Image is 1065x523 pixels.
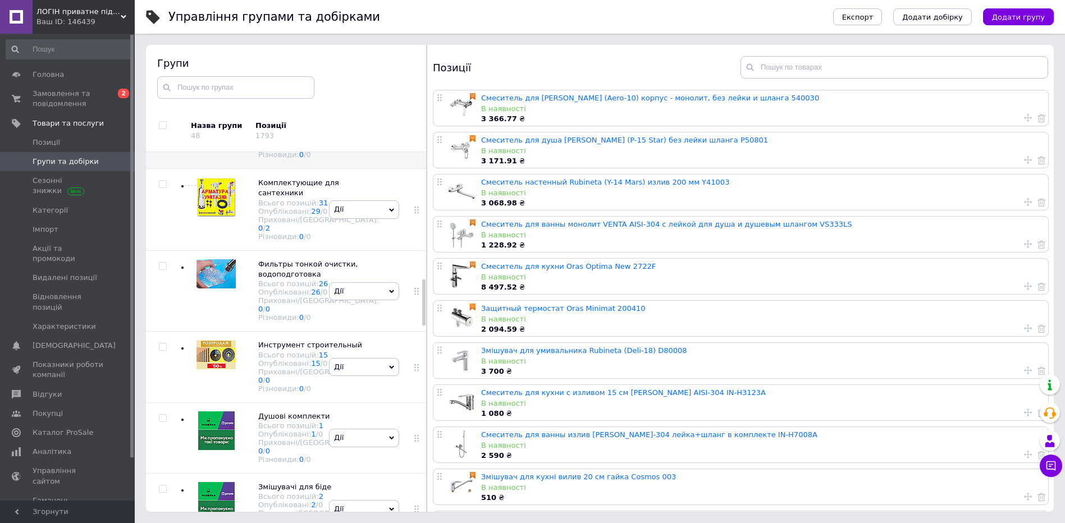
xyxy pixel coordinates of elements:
[334,363,344,371] span: Дії
[334,205,344,213] span: Дії
[258,447,263,455] a: 0
[318,501,323,509] div: 0
[263,224,270,232] span: /
[196,259,236,288] img: Фильтры тонкой очистки, водоподготовка
[481,262,656,270] a: Смеситель для кухни Oras Optima New 2722F
[33,322,96,332] span: Характеристики
[258,232,379,241] div: Різновиди:
[33,118,104,129] span: Товари та послуги
[319,351,328,359] a: 15
[481,114,1043,124] div: ₴
[306,455,310,464] div: 0
[321,288,328,296] span: /
[1037,155,1045,165] a: Видалити товар
[481,104,1043,114] div: В наявності
[157,56,415,70] div: Групи
[33,447,71,457] span: Аналітика
[481,325,517,333] b: 2 094.59
[33,341,116,351] span: [DEMOGRAPHIC_DATA]
[33,157,99,167] span: Групи та добірки
[481,283,517,291] b: 8 497.52
[198,482,235,521] img: Змішувачі для біде
[258,215,379,232] div: Приховані/[GEOGRAPHIC_DATA]:
[316,501,323,509] span: /
[319,199,328,207] a: 31
[33,89,104,109] span: Замовлення та повідомлення
[258,384,379,393] div: Різновиди:
[33,389,62,400] span: Відгуки
[304,313,311,322] span: /
[311,288,321,296] a: 26
[306,150,310,159] div: 0
[334,433,344,442] span: Дії
[258,279,379,288] div: Всього позицій:
[118,89,129,98] span: 2
[311,207,321,215] a: 29
[191,131,200,140] div: 48
[258,455,379,464] div: Різновиди:
[258,430,379,438] div: Опубліковані:
[196,340,236,369] img: Инструмент строительный
[33,292,104,312] span: Відновлення позицій
[33,360,104,380] span: Показники роботи компанії
[306,232,310,241] div: 0
[36,17,135,27] div: Ваш ID: 146439
[481,136,768,144] a: Смеситель для душа [PERSON_NAME] (P-15 Star) без лейки шланга P50801
[1037,365,1045,375] a: Видалити товар
[481,178,729,186] a: Смеситель настенный Rubineta (Y-14 Mars) излив 200 мм Y41003
[299,313,304,322] a: 0
[481,282,1043,292] div: ₴
[299,150,304,159] a: 0
[481,451,504,460] b: 2 590
[266,305,270,313] a: 0
[481,366,1043,377] div: ₴
[323,359,327,368] div: 0
[258,199,379,207] div: Всього позицій:
[481,272,1043,282] div: В наявності
[481,493,1043,503] div: ₴
[255,131,274,140] div: 1793
[321,207,328,215] span: /
[481,324,1043,334] div: ₴
[266,376,270,384] a: 0
[334,287,344,295] span: Дії
[902,13,963,21] span: Додати добірку
[258,288,379,296] div: Опубліковані:
[258,501,379,509] div: Опубліковані:
[311,501,316,509] a: 2
[299,455,304,464] a: 0
[33,409,63,419] span: Покупці
[258,351,379,359] div: Всього позицій:
[481,483,1043,493] div: В наявності
[33,176,104,196] span: Сезонні знижки
[304,455,311,464] span: /
[481,472,676,481] a: Змішувач для кухні вилив 20 см гайка Cosmos 003
[198,411,235,450] img: Душові комплекти
[481,94,819,102] a: Смеситель для [PERSON_NAME] (Aero-10) корпус - монолит, без лейки и шланга 540030
[323,207,327,215] div: 0
[318,430,323,438] div: 0
[255,121,351,131] div: Позиції
[481,493,496,502] b: 510
[33,244,104,264] span: Акції та промокоди
[306,313,310,322] div: 0
[304,150,311,159] span: /
[258,224,263,232] a: 0
[481,388,766,397] a: Смеситель для кухни с изливом 15 см [PERSON_NAME] AISI-304 IN-H3123A
[33,496,104,516] span: Гаманець компанії
[258,368,379,384] div: Приховані/[GEOGRAPHIC_DATA]:
[481,146,1043,156] div: В наявності
[983,8,1054,25] button: Додати групу
[311,359,321,368] a: 15
[258,492,379,501] div: Всього позицій:
[481,230,1043,240] div: В наявності
[481,220,852,228] a: Смеситель для ванны монолит VENTA AISI-304 с лейкой для душа и душевым шлангом VS333LS
[258,438,379,455] div: Приховані/[GEOGRAPHIC_DATA]:
[191,121,247,131] div: Назва групи
[168,10,380,24] h1: Управління групами та добірками
[197,178,235,217] img: Комплектующие для сантехники
[481,346,687,355] a: Змішувач для умивальника Rubineta (Deli-18) D80008
[334,504,344,513] span: Дії
[266,447,270,455] a: 0
[263,305,270,313] span: /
